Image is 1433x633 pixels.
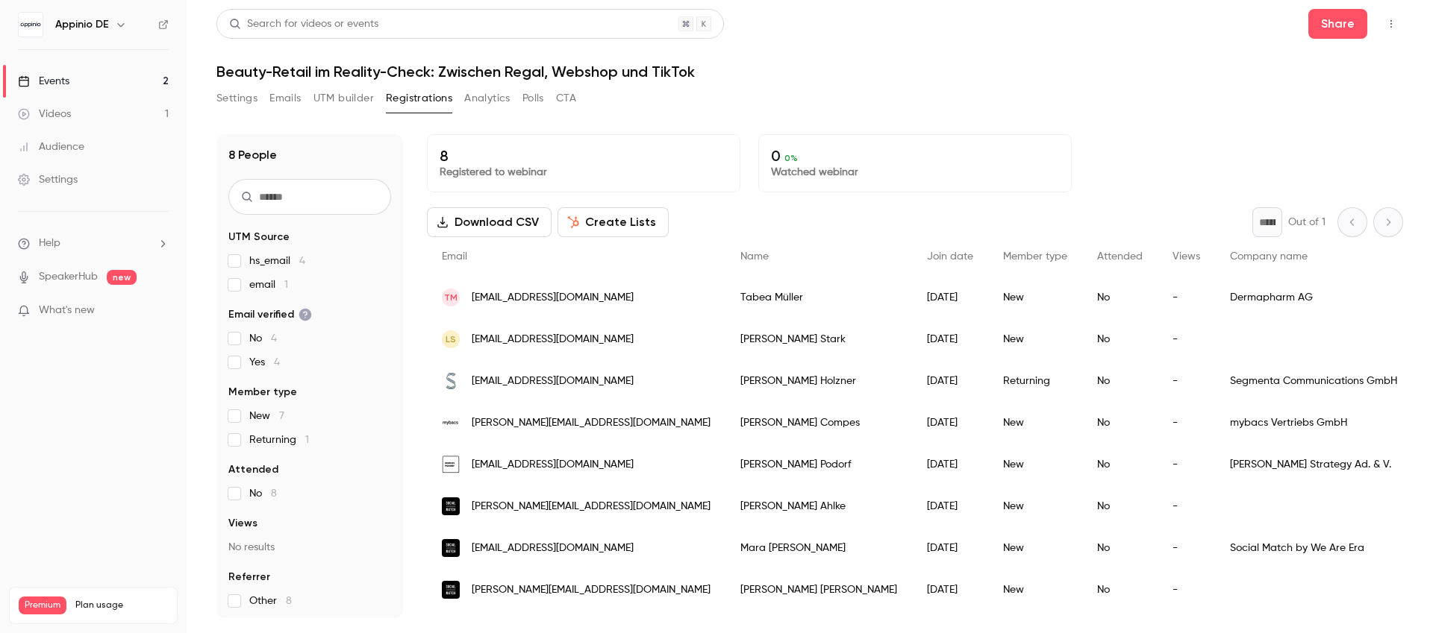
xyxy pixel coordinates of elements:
[228,307,312,322] span: Email verified
[18,139,84,154] div: Audience
[274,357,280,368] span: 4
[725,402,912,444] div: [PERSON_NAME] Compes
[912,318,988,360] div: [DATE]
[427,207,552,237] button: Download CSV
[1097,251,1143,262] span: Attended
[522,86,544,110] button: Polls
[39,269,98,285] a: SpeakerHub
[269,86,301,110] button: Emails
[107,270,137,285] span: new
[39,236,60,251] span: Help
[912,277,988,318] div: [DATE]
[725,569,912,611] div: [PERSON_NAME] [PERSON_NAME]
[1082,444,1158,485] div: No
[442,539,460,557] img: social-match.com
[1082,360,1158,402] div: No
[228,462,278,477] span: Attended
[228,540,391,555] p: No results
[1158,318,1215,360] div: -
[1082,569,1158,611] div: No
[305,435,309,445] span: 1
[912,360,988,402] div: [DATE]
[442,414,460,432] img: mybacs.com
[927,251,973,262] span: Join date
[472,541,634,556] span: [EMAIL_ADDRESS][DOMAIN_NAME]
[1082,318,1158,360] div: No
[1215,444,1412,485] div: [PERSON_NAME] Strategy Ad. & V.
[912,527,988,569] div: [DATE]
[771,165,1059,180] p: Watched webinar
[442,497,460,515] img: social-match.com
[75,599,168,611] span: Plan usage
[1082,277,1158,318] div: No
[1158,277,1215,318] div: -
[472,374,634,389] span: [EMAIL_ADDRESS][DOMAIN_NAME]
[988,318,1082,360] div: New
[284,280,288,290] span: 1
[216,63,1403,81] h1: Beauty-Retail im Reality-Check: Zwischen Regal, Webshop und TikTok
[988,444,1082,485] div: New
[912,569,988,611] div: [DATE]
[286,596,292,606] span: 8
[1215,360,1412,402] div: Segmenta Communications GmbH
[784,153,798,163] span: 0 %
[313,86,374,110] button: UTM builder
[444,291,458,304] span: TM
[1158,402,1215,444] div: -
[228,516,257,531] span: Views
[442,456,460,473] img: marcuspodorf.com
[725,360,912,402] div: [PERSON_NAME] Holzner
[228,230,290,245] span: UTM Source
[18,107,71,122] div: Videos
[988,360,1082,402] div: Returning
[228,570,270,585] span: Referrer
[740,251,769,262] span: Name
[464,86,511,110] button: Analytics
[249,277,288,292] span: email
[472,582,711,598] span: [PERSON_NAME][EMAIL_ADDRESS][DOMAIN_NAME]
[988,485,1082,527] div: New
[249,593,292,608] span: Other
[472,332,634,347] span: [EMAIL_ADDRESS][DOMAIN_NAME]
[442,581,460,599] img: social-match.com
[988,569,1082,611] div: New
[725,527,912,569] div: Mara [PERSON_NAME]
[988,527,1082,569] div: New
[249,331,277,346] span: No
[725,485,912,527] div: [PERSON_NAME] Ahlke
[442,372,460,390] img: segmenta.de
[771,147,1059,165] p: 0
[19,13,43,37] img: Appinio DE
[216,86,257,110] button: Settings
[472,499,711,514] span: [PERSON_NAME][EMAIL_ADDRESS][DOMAIN_NAME]
[725,444,912,485] div: [PERSON_NAME] Podorf
[472,457,634,473] span: [EMAIL_ADDRESS][DOMAIN_NAME]
[1082,527,1158,569] div: No
[271,488,277,499] span: 8
[558,207,669,237] button: Create Lists
[912,485,988,527] div: [DATE]
[249,253,305,268] span: hs_email
[279,411,284,421] span: 7
[440,165,728,180] p: Registered to webinar
[55,17,109,32] h6: Appinio DE
[249,409,284,423] span: New
[1215,402,1412,444] div: mybacs Vertriebs GmbH
[472,415,711,431] span: [PERSON_NAME][EMAIL_ADDRESS][DOMAIN_NAME]
[299,256,305,266] span: 4
[1308,9,1367,39] button: Share
[228,146,277,164] h1: 8 People
[988,402,1082,444] div: New
[1082,402,1158,444] div: No
[271,333,277,344] span: 4
[228,230,391,608] section: facet-groups
[228,385,297,400] span: Member type
[1003,251,1067,262] span: Member type
[18,74,69,89] div: Events
[386,86,452,110] button: Registrations
[440,147,728,165] p: 8
[249,432,309,447] span: Returning
[249,355,280,370] span: Yes
[1158,360,1215,402] div: -
[1230,251,1308,262] span: Company name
